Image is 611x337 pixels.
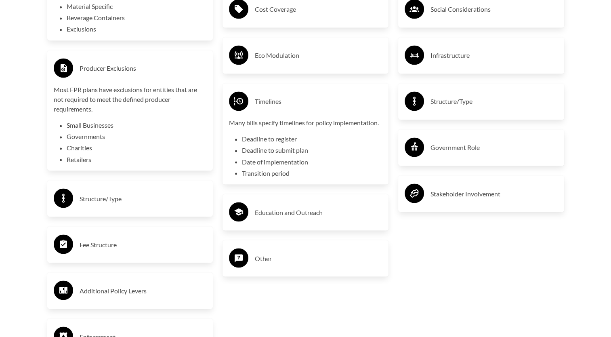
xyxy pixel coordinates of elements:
[67,120,207,130] li: Small Businesses
[242,134,382,144] li: Deadline to register
[255,206,382,219] h3: Education and Outreach
[54,85,207,114] p: Most EPR plans have exclusions for entities that are not required to meet the defined producer re...
[67,132,207,141] li: Governments
[67,24,207,34] li: Exclusions
[430,141,558,154] h3: Government Role
[67,13,207,23] li: Beverage Containers
[80,62,207,75] h3: Producer Exclusions
[67,2,207,11] li: Material Specific
[430,3,558,16] h3: Social Considerations
[229,118,382,128] p: Many bills specify timelines for policy implementation.
[67,154,207,164] li: Retailers
[255,252,382,265] h3: Other
[430,95,558,108] h3: Structure/Type
[242,157,382,166] li: Date of implementation
[430,187,558,200] h3: Stakeholder Involvement
[242,145,382,155] li: Deadline to submit plan
[242,168,382,178] li: Transition period
[255,3,382,16] h3: Cost Coverage
[67,143,207,153] li: Charities
[255,95,382,108] h3: Timelines
[80,192,207,205] h3: Structure/Type
[80,284,207,297] h3: Additional Policy Levers
[430,49,558,62] h3: Infrastructure
[80,238,207,251] h3: Fee Structure
[255,49,382,62] h3: Eco Modulation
